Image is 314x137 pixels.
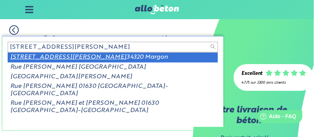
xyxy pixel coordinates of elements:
[246,107,306,129] iframe: Help widget launcher
[10,54,127,60] span: [STREET_ADDRESS][PERSON_NAME]
[8,99,218,116] div: Rue [PERSON_NAME] et [PERSON_NAME] 01630 [GEOGRAPHIC_DATA]-[GEOGRAPHIC_DATA]
[8,72,218,82] div: [GEOGRAPHIC_DATA][PERSON_NAME]
[8,53,218,62] div: 34320 Margon
[8,82,218,99] div: Rue [PERSON_NAME] 01630 [GEOGRAPHIC_DATA]-[GEOGRAPHIC_DATA]
[8,63,218,72] div: Rue [PERSON_NAME] [GEOGRAPHIC_DATA]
